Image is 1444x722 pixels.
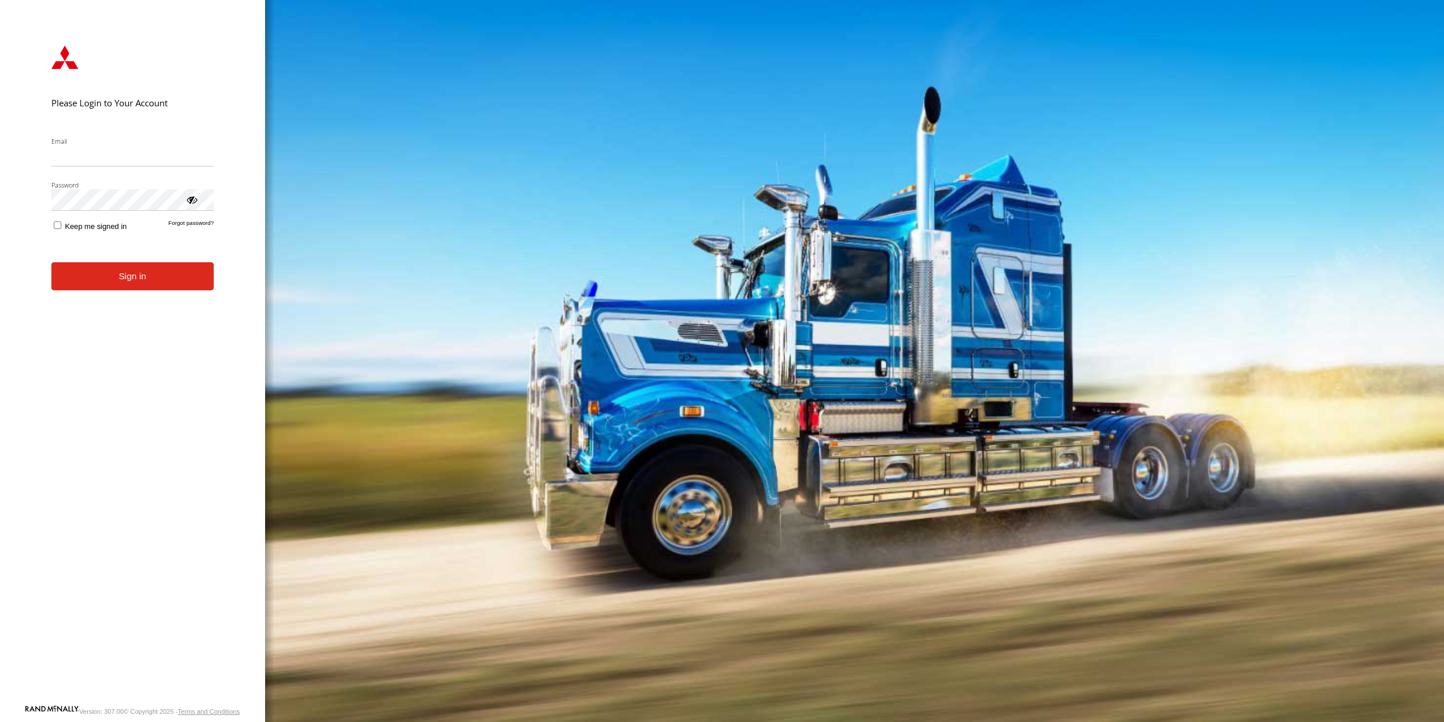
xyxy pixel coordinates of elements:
[168,220,214,231] a: Forgot password?
[54,221,61,229] input: Keep me signed in
[65,222,127,231] span: Keep me signed in
[34,28,232,704] form: main
[178,708,239,715] a: Terms and Conditions
[51,137,214,145] label: Email
[25,706,79,717] a: Visit our Website
[79,708,123,715] div: Version: 307.00
[124,708,240,715] div: © Copyright 2025 -
[51,180,214,189] label: Password
[51,97,214,109] h2: Please Login to Your Account
[51,46,78,69] img: Mitsubishi Fleet
[51,262,214,291] button: Sign in
[186,193,197,205] div: ViewPassword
